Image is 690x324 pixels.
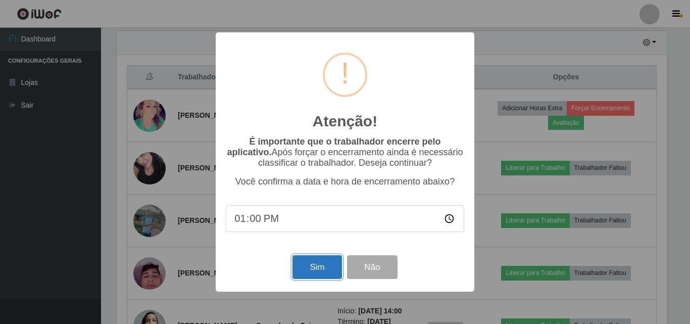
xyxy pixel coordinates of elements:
p: Após forçar o encerramento ainda é necessário classificar o trabalhador. Deseja continuar? [226,136,464,168]
h2: Atenção! [313,112,377,130]
b: É importante que o trabalhador encerre pelo aplicativo. [227,136,440,157]
button: Sim [292,255,341,279]
p: Você confirma a data e hora de encerramento abaixo? [226,176,464,187]
button: Não [347,255,397,279]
